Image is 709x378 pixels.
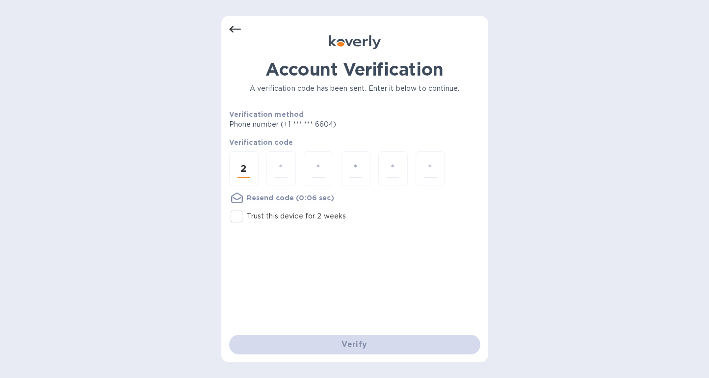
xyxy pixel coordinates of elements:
u: Resend code (0:06 sec) [247,194,334,202]
p: Phone number (+1 *** *** 6604) [229,119,412,130]
p: Verification code [229,137,480,147]
p: A verification code has been sent. Enter it below to continue. [229,83,480,94]
h1: Account Verification [229,59,480,80]
b: Verification method [229,110,304,118]
p: Trust this device for 2 weeks [247,211,346,221]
